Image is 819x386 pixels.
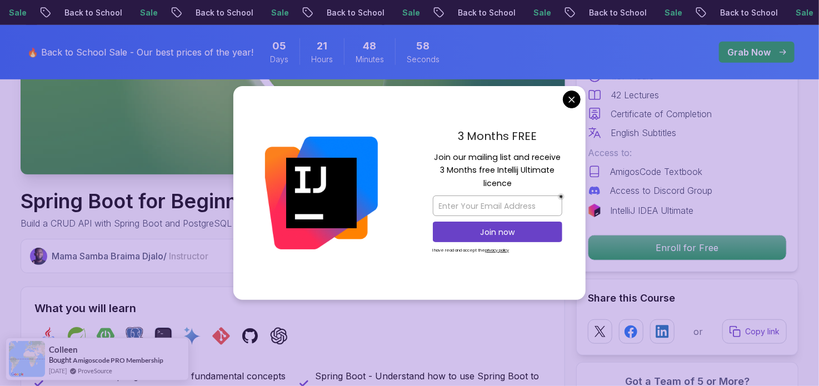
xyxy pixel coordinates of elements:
[588,235,787,260] button: Enroll for Free
[187,7,262,18] p: Back to School
[272,38,286,54] span: 5 Days
[183,327,201,345] img: ai logo
[356,54,384,65] span: Minutes
[588,204,601,217] img: jetbrains logo
[588,146,787,159] p: Access to:
[711,7,787,18] p: Back to School
[656,7,691,18] p: Sale
[131,7,167,18] p: Sale
[722,319,787,344] button: Copy link
[78,366,112,375] a: ProveSource
[97,327,114,345] img: spring-boot logo
[580,7,656,18] p: Back to School
[262,7,298,18] p: Sale
[270,327,288,345] img: chatgpt logo
[611,126,676,139] p: English Subtitles
[126,327,143,345] img: postgres logo
[311,54,333,65] span: Hours
[610,184,712,197] p: Access to Discord Group
[525,7,560,18] p: Sale
[363,38,377,54] span: 48 Minutes
[449,7,525,18] p: Back to School
[52,249,208,263] p: Mama Samba Braima Djalo /
[68,327,86,345] img: spring logo
[154,327,172,345] img: terminal logo
[317,38,327,54] span: 21 Hours
[9,341,45,377] img: provesource social proof notification image
[241,327,259,345] img: github logo
[34,300,551,316] h2: What you will learn
[588,235,786,260] p: Enroll for Free
[56,7,131,18] p: Back to School
[727,46,771,59] p: Grab Now
[27,46,253,59] p: 🔥 Back to School Sale - Our best prices of the year!
[588,290,787,306] h2: Share this Course
[212,327,230,345] img: git logo
[610,204,693,217] p: IntelliJ IDEA Ultimate
[611,107,712,121] p: Certificate of Completion
[610,165,702,178] p: AmigosCode Textbook
[49,345,78,354] span: Colleen
[49,355,72,364] span: Bought
[49,366,67,375] span: [DATE]
[745,326,780,337] p: Copy link
[39,327,57,345] img: java logo
[30,248,47,265] img: Nelson Djalo
[393,7,429,18] p: Sale
[270,54,288,65] span: Days
[318,7,393,18] p: Back to School
[21,190,421,212] h1: Spring Boot for Beginners
[21,217,421,230] p: Build a CRUD API with Spring Boot and PostgreSQL database using Spring Data JPA and Spring AI
[407,54,440,65] span: Seconds
[417,38,430,54] span: 58 Seconds
[694,325,703,338] p: or
[169,250,208,262] span: Instructor
[611,88,659,102] p: 42 Lectures
[73,356,163,364] a: Amigoscode PRO Membership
